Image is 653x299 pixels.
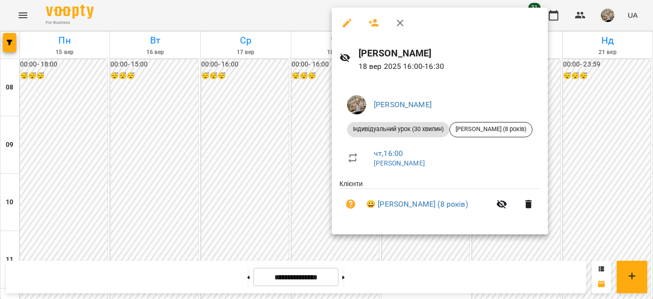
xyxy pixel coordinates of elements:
a: чт , 16:00 [374,149,403,158]
button: Візит ще не сплачено. Додати оплату? [339,193,362,216]
a: [PERSON_NAME] [374,159,425,167]
span: [PERSON_NAME] (8 років) [450,125,532,133]
a: [PERSON_NAME] [374,100,432,109]
a: 😀 [PERSON_NAME] (8 років) [366,199,468,210]
p: 18 вер 2025 16:00 - 16:30 [359,61,540,72]
span: Індивідуальний урок (30 хвилин) [347,125,449,133]
ul: Клієнти [339,179,540,223]
h6: [PERSON_NAME] [359,46,540,61]
div: [PERSON_NAME] (8 років) [449,122,533,137]
img: 3b46f58bed39ef2acf68cc3a2c968150.jpeg [347,95,366,114]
